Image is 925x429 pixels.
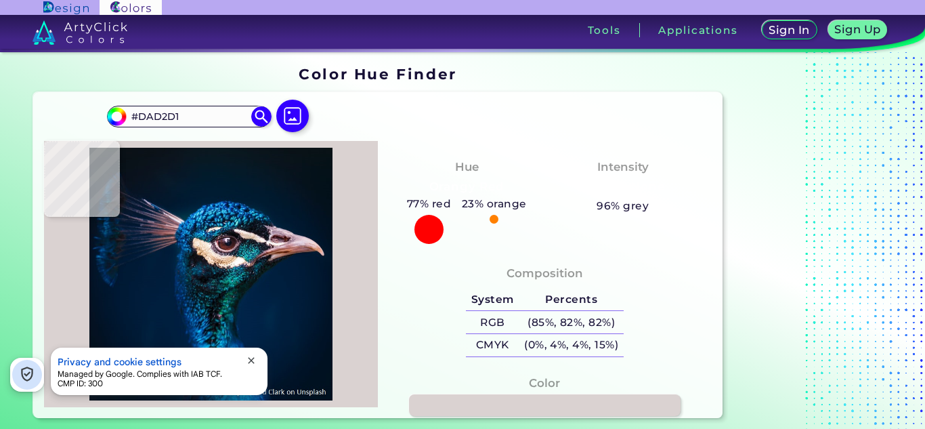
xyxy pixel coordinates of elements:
[127,108,253,126] input: type color..
[51,148,371,401] img: img_pavlin.jpg
[276,100,309,132] img: icon picture
[529,373,560,393] h4: Color
[728,60,897,424] iframe: Advertisement
[519,311,623,333] h5: (85%, 82%, 82%)
[519,289,623,311] h5: Percents
[507,264,583,283] h4: Composition
[33,20,128,45] img: logo_artyclick_colors_white.svg
[519,334,623,356] h5: (0%, 4%, 4%, 15%)
[466,289,519,311] h5: System
[597,157,649,177] h4: Intensity
[658,25,737,35] h3: Applications
[831,22,884,39] a: Sign Up
[456,195,532,213] h5: 23% orange
[299,64,456,84] h1: Color Hue Finder
[765,22,814,39] a: Sign In
[466,334,519,356] h5: CMYK
[575,179,670,195] h3: Almost None
[588,25,621,35] h3: Tools
[597,197,649,215] h5: 96% grey
[43,1,89,14] img: ArtyClick Design logo
[423,179,510,195] h3: Orangy Red
[837,24,879,35] h5: Sign Up
[251,106,272,127] img: icon search
[771,25,808,35] h5: Sign In
[466,311,519,333] h5: RGB
[402,195,456,213] h5: 77% red
[455,157,479,177] h4: Hue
